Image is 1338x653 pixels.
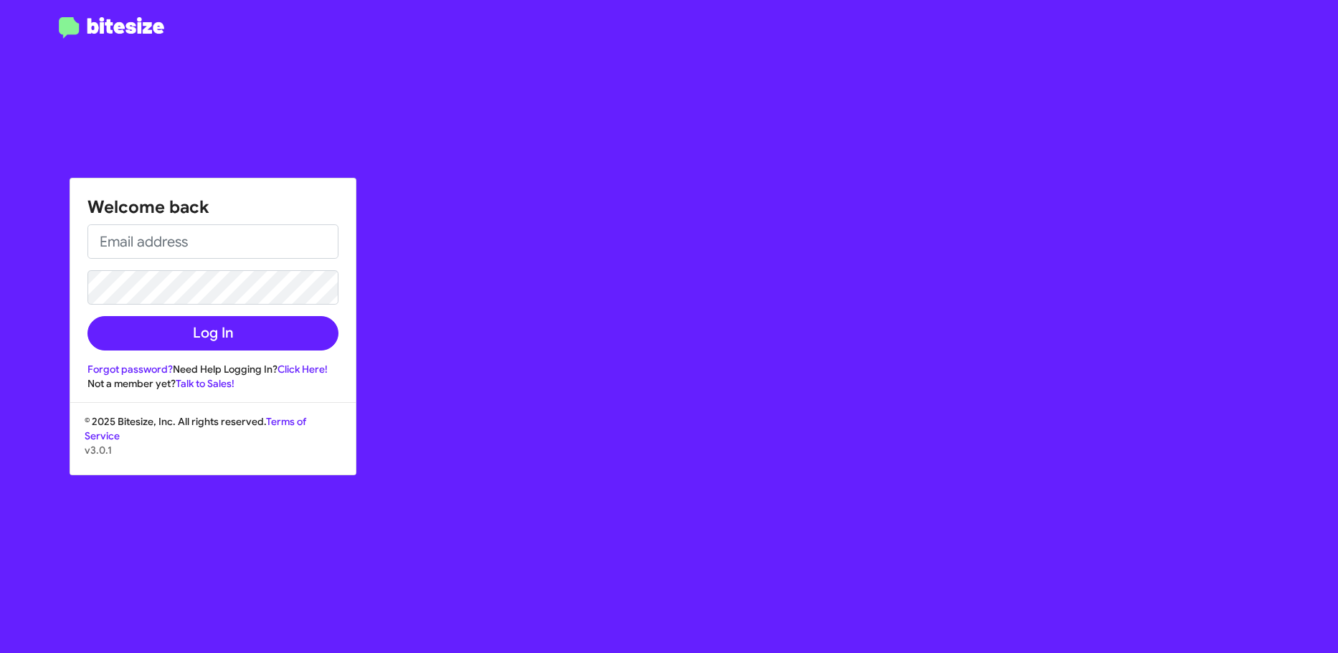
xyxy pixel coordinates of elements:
[176,377,234,390] a: Talk to Sales!
[87,224,338,259] input: Email address
[87,363,173,376] a: Forgot password?
[87,362,338,376] div: Need Help Logging In?
[87,196,338,219] h1: Welcome back
[277,363,328,376] a: Click Here!
[85,443,341,457] p: v3.0.1
[87,376,338,391] div: Not a member yet?
[70,414,356,475] div: © 2025 Bitesize, Inc. All rights reserved.
[87,316,338,351] button: Log In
